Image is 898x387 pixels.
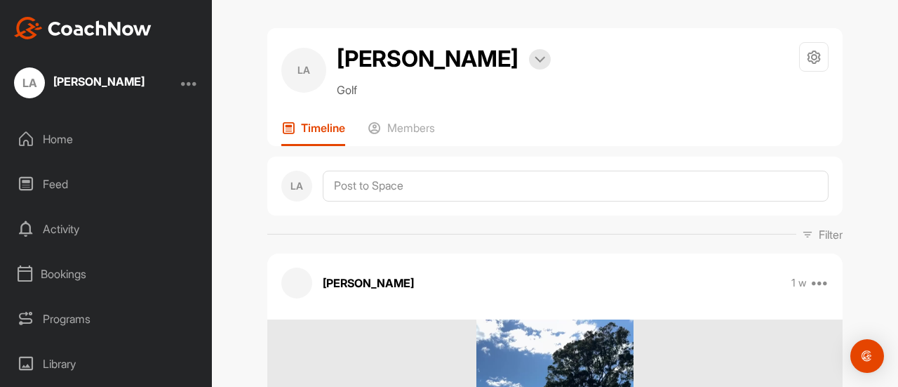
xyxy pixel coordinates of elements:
[281,171,312,202] div: LA
[8,211,206,247] div: Activity
[819,226,843,243] p: Filter
[337,42,518,76] h2: [PERSON_NAME]
[8,346,206,381] div: Library
[8,301,206,336] div: Programs
[281,48,326,93] div: LA
[850,339,884,373] div: Open Intercom Messenger
[8,166,206,202] div: Feed
[301,121,345,135] p: Timeline
[14,67,45,98] div: LA
[791,276,807,290] p: 1 w
[387,121,435,135] p: Members
[8,122,206,157] div: Home
[8,256,206,291] div: Bookings
[323,275,414,291] p: [PERSON_NAME]
[337,81,551,98] p: Golf
[53,76,145,87] div: [PERSON_NAME]
[535,56,545,63] img: arrow-down
[14,17,152,39] img: CoachNow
